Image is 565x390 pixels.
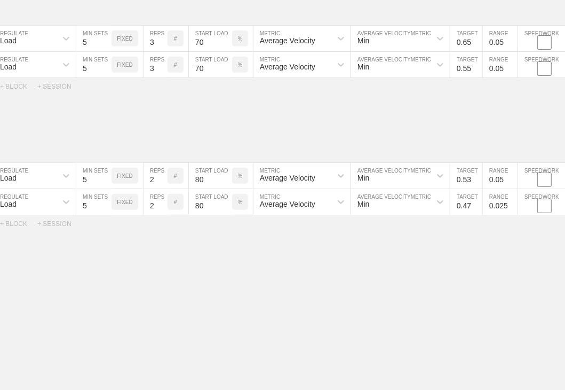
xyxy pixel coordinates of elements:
iframe: Chat Widget [512,339,565,390]
input: Any [189,52,232,77]
div: Average Velocity [260,200,315,208]
p: FIXED [117,173,132,179]
p: % [238,62,243,68]
div: Average Velocity [260,63,315,71]
p: % [238,36,243,42]
p: % [238,173,243,179]
p: FIXED [117,36,132,42]
div: Average Velocity [260,36,315,45]
p: FIXED [117,62,132,68]
p: % [238,199,243,205]
input: Any [189,189,232,215]
div: Min [357,63,370,71]
div: Min [357,174,370,182]
div: + SESSION [37,220,80,228]
div: Min [357,36,370,45]
div: Average Velocity [260,174,315,182]
p: # [174,36,177,42]
input: Any [189,163,232,189]
div: Min [357,200,370,208]
input: Any [189,26,232,51]
div: + SESSION [37,83,80,90]
p: # [174,62,177,68]
p: # [174,173,177,179]
p: # [174,199,177,205]
p: FIXED [117,199,132,205]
